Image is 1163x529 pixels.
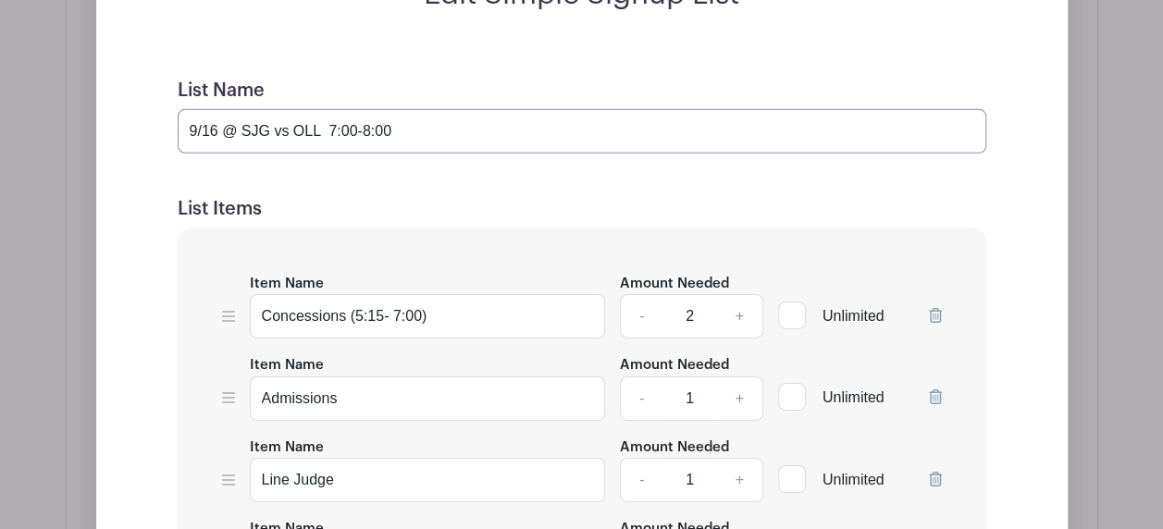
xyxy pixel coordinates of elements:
label: Amount Needed [620,437,729,459]
label: Item Name [250,355,324,376]
input: e.g. Snacks or Check-in Attendees [250,294,606,338]
label: Item Name [250,274,324,295]
label: Item Name [250,437,324,459]
span: Unlimited [823,472,885,487]
a: - [620,376,662,421]
a: + [716,458,762,502]
label: List Name [178,80,265,102]
a: - [620,294,662,338]
a: - [620,458,662,502]
label: Amount Needed [620,274,729,295]
label: Amount Needed [620,355,729,376]
input: e.g. Things or volunteers we need for the event [178,109,986,154]
input: e.g. Snacks or Check-in Attendees [250,458,606,502]
span: Unlimited [823,389,885,405]
input: e.g. Snacks or Check-in Attendees [250,376,606,421]
h5: List Items [178,198,986,220]
a: + [716,376,762,421]
a: + [716,294,762,338]
span: Unlimited [823,308,885,324]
